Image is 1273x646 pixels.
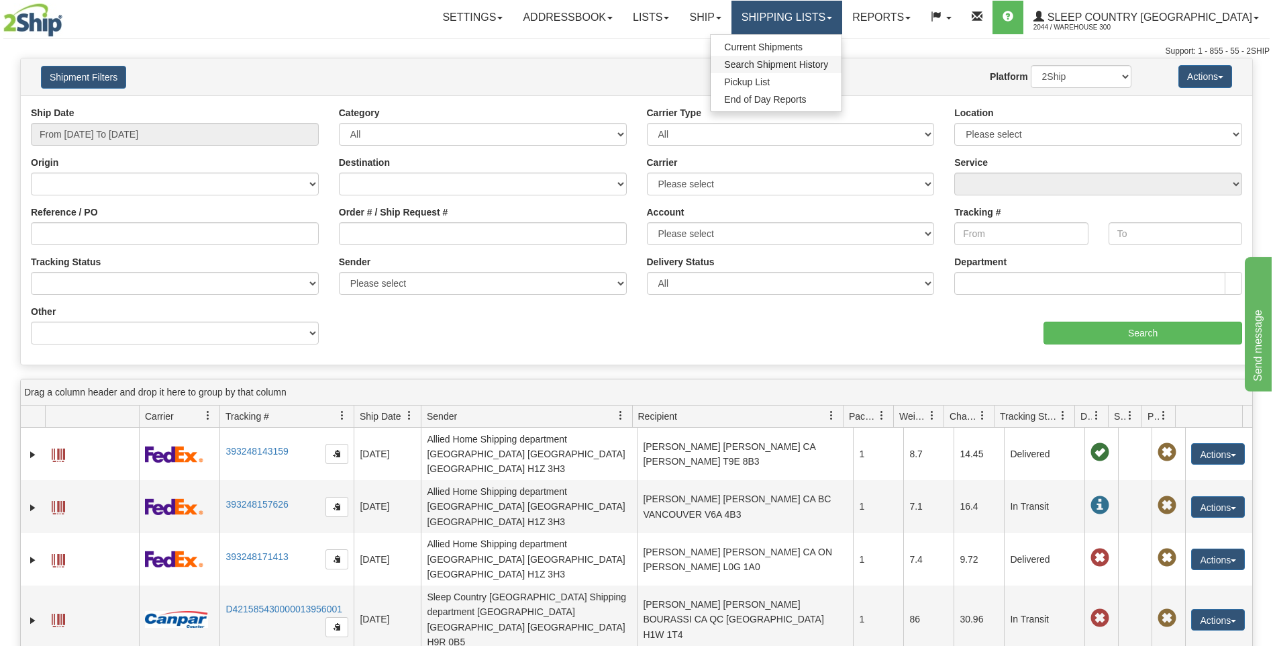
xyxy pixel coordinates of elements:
td: Allied Home Shipping department [GEOGRAPHIC_DATA] [GEOGRAPHIC_DATA] [GEOGRAPHIC_DATA] H1Z 3H3 [421,533,637,586]
button: Actions [1191,549,1245,570]
input: To [1109,222,1242,245]
span: Sleep Country [GEOGRAPHIC_DATA] [1044,11,1252,23]
td: In Transit [1004,480,1084,533]
td: [PERSON_NAME] [PERSON_NAME] CA BC VANCOUVER V6A 4B3 [637,480,853,533]
a: 393248157626 [225,499,288,510]
span: Shipment Issues [1114,410,1125,423]
input: From [954,222,1088,245]
a: Weight filter column settings [921,404,944,427]
a: Carrier filter column settings [197,404,219,427]
td: [DATE] [354,480,421,533]
td: Allied Home Shipping department [GEOGRAPHIC_DATA] [GEOGRAPHIC_DATA] [GEOGRAPHIC_DATA] H1Z 3H3 [421,428,637,480]
label: Account [647,205,684,219]
label: Other [31,305,56,318]
input: Search [1043,322,1242,344]
span: Weight [899,410,927,423]
label: Platform [990,70,1028,83]
div: grid grouping header [21,379,1252,406]
span: Current Shipments [724,42,803,52]
span: Tracking # [225,410,269,423]
label: Origin [31,156,58,169]
span: Pickup List [724,77,770,87]
img: 2 - FedEx Express® [145,498,203,515]
td: 14.45 [954,428,1004,480]
td: 8.7 [903,428,954,480]
a: Shipping lists [731,1,842,34]
label: Category [339,106,380,120]
a: Packages filter column settings [870,404,893,427]
img: logo2044.jpg [3,3,62,37]
td: [DATE] [354,533,421,586]
td: 1 [853,480,903,533]
label: Destination [339,156,390,169]
a: Expand [26,501,40,514]
span: Late [1090,549,1109,567]
span: Search Shipment History [724,59,828,70]
td: Allied Home Shipping department [GEOGRAPHIC_DATA] [GEOGRAPHIC_DATA] [GEOGRAPHIC_DATA] H1Z 3H3 [421,480,637,533]
label: Delivery Status [647,255,715,269]
a: Label [52,608,65,629]
label: Department [954,255,1007,269]
button: Actions [1191,443,1245,465]
label: Carrier Type [647,106,701,120]
span: Carrier [145,410,174,423]
button: Shipment Filters [41,66,126,89]
td: [PERSON_NAME] [PERSON_NAME] CA [PERSON_NAME] T9E 8B3 [637,428,853,480]
a: Pickup Status filter column settings [1152,404,1175,427]
td: 7.4 [903,533,954,586]
label: Sender [339,255,370,269]
img: 2 - FedEx Express® [145,446,203,463]
a: Charge filter column settings [971,404,994,427]
div: Send message [10,8,124,24]
span: Delivery Status [1080,410,1092,423]
label: Reference / PO [31,205,98,219]
a: Expand [26,448,40,461]
a: Delivery Status filter column settings [1085,404,1108,427]
a: Shipment Issues filter column settings [1119,404,1141,427]
button: Actions [1178,65,1232,88]
label: Order # / Ship Request # [339,205,448,219]
div: Support: 1 - 855 - 55 - 2SHIP [3,46,1270,57]
td: Delivered [1004,428,1084,480]
a: 393248171413 [225,551,288,562]
a: Expand [26,553,40,567]
a: Label [52,548,65,569]
img: 2 - FedEx Express® [145,551,203,567]
a: Current Shipments [711,38,842,56]
span: Charge [950,410,978,423]
label: Tracking Status [31,255,101,269]
td: 1 [853,428,903,480]
td: 7.1 [903,480,954,533]
a: Pickup List [711,73,842,91]
td: [DATE] [354,428,421,480]
span: In Transit [1090,496,1109,515]
span: Recipient [638,410,677,423]
button: Copy to clipboard [325,617,348,637]
span: Tracking Status [1000,410,1058,423]
td: 1 [853,533,903,586]
span: Ship Date [360,410,401,423]
td: [PERSON_NAME] [PERSON_NAME] CA ON [PERSON_NAME] L0G 1A0 [637,533,853,586]
a: Tracking Status filter column settings [1052,404,1074,427]
label: Carrier [647,156,678,169]
a: Sleep Country [GEOGRAPHIC_DATA] 2044 / Warehouse 300 [1023,1,1269,34]
span: Late [1090,609,1109,628]
a: Label [52,495,65,516]
iframe: chat widget [1242,255,1272,391]
a: End of Day Reports [711,91,842,108]
button: Copy to clipboard [325,444,348,464]
label: Ship Date [31,106,74,120]
label: Tracking # [954,205,1001,219]
span: Packages [849,410,877,423]
a: Label [52,443,65,464]
a: Search Shipment History [711,56,842,73]
span: Pickup Status [1148,410,1159,423]
span: Pickup Not Assigned [1158,549,1176,567]
a: Lists [623,1,679,34]
img: 14 - Canpar [145,611,208,628]
a: D421585430000013956001 [225,604,342,614]
span: Pickup Not Assigned [1158,609,1176,628]
a: 393248143159 [225,446,288,457]
label: Location [954,106,993,120]
button: Copy to clipboard [325,549,348,569]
